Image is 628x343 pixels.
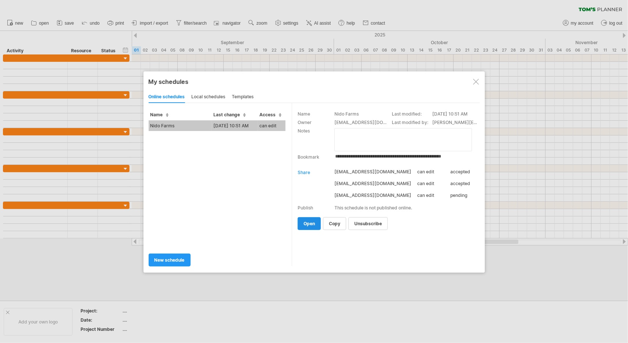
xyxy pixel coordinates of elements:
td: Name [298,110,334,119]
td: [PERSON_NAME][EMAIL_ADDRESS][PERSON_NAME][DOMAIN_NAME] [432,119,478,127]
a: open [298,217,321,230]
td: Owner [298,119,334,127]
td: can edit [415,178,448,190]
td: can edit [415,190,448,201]
td: Bookmark [298,152,334,161]
div: templates [232,91,254,103]
td: [DATE] 10:51 AM [432,110,478,119]
div: online schedules [149,91,185,103]
td: [EMAIL_ADDRESS][DOMAIN_NAME] [333,166,415,178]
td: Notes [298,127,334,152]
td: Nido Farms [149,120,212,131]
a: copy [323,217,346,230]
div: local schedules [192,91,226,103]
td: pending [448,190,476,201]
td: [EMAIL_ADDRESS][DOMAIN_NAME] [333,190,415,201]
td: Last modified: [392,110,432,119]
td: can edit [415,166,448,178]
td: accepted [448,178,476,190]
td: accepted [448,166,476,178]
span: Access [260,112,281,117]
span: copy [329,221,340,226]
div: Share [298,170,310,175]
td: [EMAIL_ADDRESS][DOMAIN_NAME] [333,178,415,190]
td: can edit [258,120,285,131]
div: Publish [298,205,313,211]
span: unsubscribe [354,221,382,226]
a: unsubscribe [348,217,388,230]
div: This schedule is not published online. [334,205,475,211]
span: new schedule [155,257,185,263]
span: open [304,221,315,226]
div: Nido Farms [334,111,392,117]
a: new schedule [149,254,191,266]
div: My schedules [149,78,480,85]
div: [EMAIL_ADDRESS][DOMAIN_NAME] [334,120,388,125]
span: Last change [214,112,246,117]
td: Last modified by: [392,119,432,127]
td: [DATE] 10:51 AM [212,120,258,131]
span: Name [150,112,168,117]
